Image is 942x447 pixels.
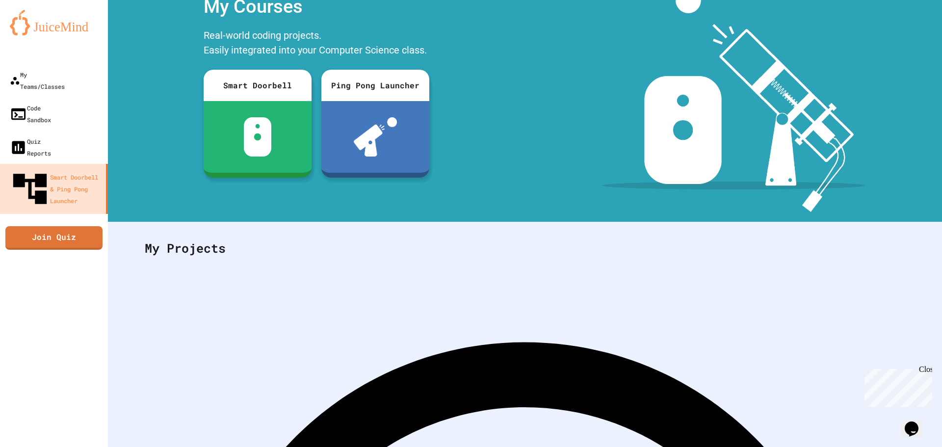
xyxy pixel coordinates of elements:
div: Chat with us now!Close [4,4,68,62]
div: My Teams/Classes [10,69,65,92]
div: Quiz Reports [10,135,51,159]
div: Smart Doorbell [204,70,312,101]
img: ppl-with-ball.png [354,117,397,157]
div: My Projects [135,229,915,267]
div: Real-world coding projects. Easily integrated into your Computer Science class. [199,26,434,62]
div: Ping Pong Launcher [321,70,429,101]
a: Join Quiz [5,226,103,250]
div: Code Sandbox [10,102,51,126]
img: logo-orange.svg [10,10,98,35]
iframe: chat widget [901,408,932,437]
iframe: chat widget [861,365,932,407]
div: Smart Doorbell & Ping Pong Launcher [10,169,102,209]
img: sdb-white.svg [244,117,272,157]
